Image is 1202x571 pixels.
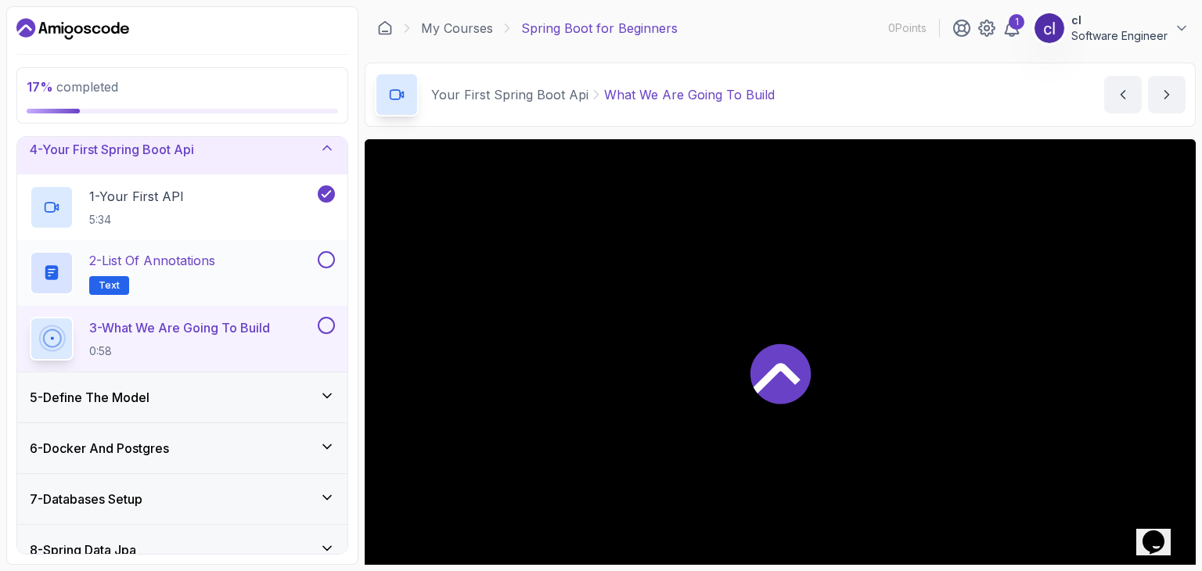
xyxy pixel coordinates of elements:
p: 3 - What We Are Going To Build [89,318,270,337]
p: What We Are Going To Build [604,85,775,104]
span: completed [27,79,118,95]
img: user profile image [1035,13,1064,43]
h3: 7 - Databases Setup [30,490,142,508]
button: previous content [1104,76,1142,113]
a: Dashboard [377,20,393,36]
a: Dashboard [16,16,129,41]
button: 7-Databases Setup [17,474,347,524]
h3: 4 - Your First Spring Boot Api [30,140,194,159]
button: 1-Your First API5:34 [30,185,335,229]
p: Your First Spring Boot Api [431,85,588,104]
button: user profile imageclSoftware Engineer [1034,13,1189,44]
p: 1 - Your First API [89,187,184,206]
h3: 8 - Spring Data Jpa [30,540,136,559]
p: 0:58 [89,343,270,359]
button: 6-Docker And Postgres [17,423,347,473]
p: 5:34 [89,212,184,228]
p: 2 - List of Annotations [89,251,215,270]
p: cl [1071,13,1168,28]
a: My Courses [421,19,493,38]
button: 2-List of AnnotationsText [30,251,335,295]
div: 1 [1009,14,1024,30]
span: 17 % [27,79,53,95]
button: 3-What We Are Going To Build0:58 [30,317,335,361]
h3: 5 - Define The Model [30,388,149,407]
p: Spring Boot for Beginners [521,19,678,38]
iframe: chat widget [1136,508,1186,555]
button: 5-Define The Model [17,372,347,422]
a: 1 [1002,19,1021,38]
button: 4-Your First Spring Boot Api [17,124,347,174]
span: Text [99,279,120,292]
p: 0 Points [888,20,927,36]
h3: 6 - Docker And Postgres [30,439,169,458]
p: Software Engineer [1071,28,1168,44]
button: next content [1148,76,1186,113]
